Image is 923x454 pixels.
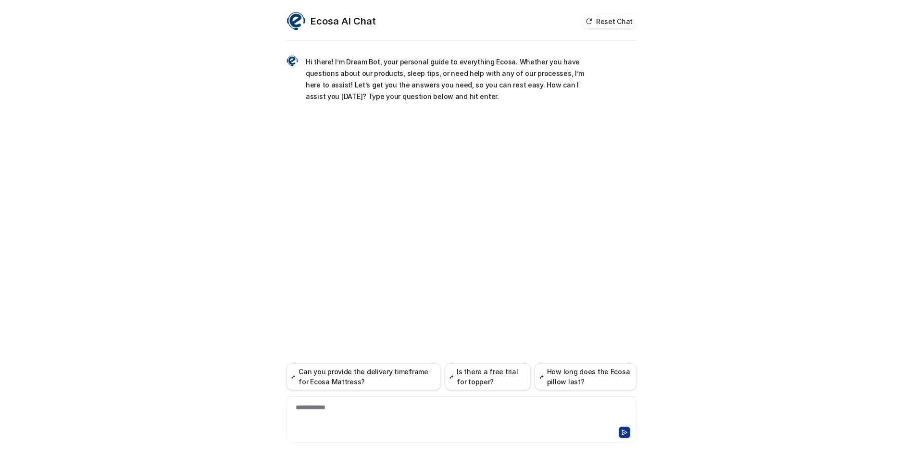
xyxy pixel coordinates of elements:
[287,55,298,67] img: Widget
[311,14,376,28] h2: Ecosa AI Chat
[583,14,636,28] button: Reset Chat
[535,363,636,390] button: How long does the Ecosa pillow last?
[306,56,587,102] p: Hi there! I’m Dream Bot, your personal guide to everything Ecosa. Whether you have questions abou...
[287,363,441,390] button: Can you provide the delivery timeframe for Ecosa Mattress?
[445,363,531,390] button: Is there a free trial for topper?
[287,12,306,31] img: Widget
